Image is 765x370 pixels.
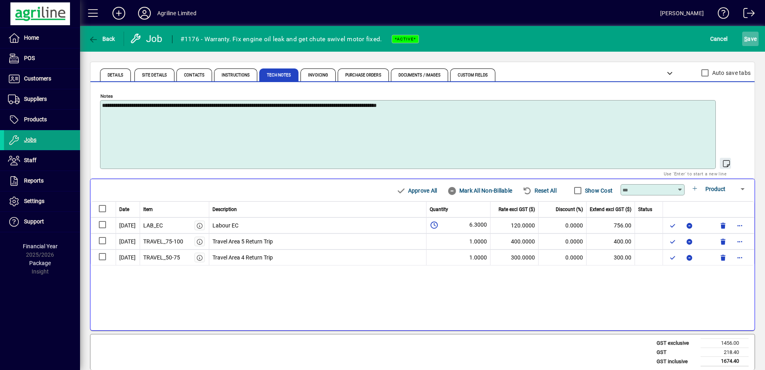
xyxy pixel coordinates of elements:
div: TRAVEL_50-75 [143,253,180,262]
label: Show Cost [583,187,613,195]
td: GST inclusive [653,357,701,366]
span: Suppliers [24,96,47,102]
span: Details [108,73,123,77]
span: S [744,36,747,42]
button: Cancel [708,32,730,46]
a: Staff [4,151,80,171]
td: [DATE] [116,249,140,265]
a: POS [4,48,80,68]
td: 300.00 [587,249,635,265]
span: Customers [24,75,51,82]
span: Extend excl GST ($) [590,206,631,213]
td: 218.40 [701,348,749,357]
span: Date [119,206,129,213]
button: Back [86,32,117,46]
span: Home [24,34,39,41]
button: Profile [132,6,157,20]
a: Products [4,110,80,130]
label: Auto save tabs [711,69,751,77]
button: Add [106,6,132,20]
span: Reports [24,177,44,184]
span: Instructions [222,73,250,77]
td: [DATE] [116,233,140,249]
td: 400.00 [587,233,635,249]
span: Description [212,206,237,213]
span: Package [29,260,51,266]
td: 0.0000 [539,217,587,233]
app-page-header-button: Back [80,32,124,46]
td: GST exclusive [653,339,701,348]
button: More options [733,251,746,264]
td: 0.0000 [539,233,587,249]
span: Contacts [184,73,204,77]
span: Tech Notes [267,73,291,77]
span: Site Details [142,73,167,77]
div: TRAVEL_75-100 [143,237,183,246]
td: Labour EC [209,217,427,233]
div: #1176 - Warranty. Fix engine oil leak and get chute swivel motor fixed. [180,33,382,46]
button: Mark All Non-Billable [444,183,515,198]
span: Staff [24,157,36,163]
td: 120.0000 [491,217,539,233]
span: Product [705,186,725,192]
td: 400.0000 [491,233,539,249]
div: Agriline Limited [157,7,196,20]
div: [PERSON_NAME] [660,7,704,20]
span: 1.0000 [469,237,487,246]
a: Settings [4,191,80,211]
td: 756.00 [587,217,635,233]
button: Save [742,32,759,46]
span: Settings [24,198,44,204]
span: Rate excl GST ($) [499,206,535,213]
span: Mark All Non-Billable [447,184,512,197]
span: Jobs [24,137,36,143]
td: 1456.00 [701,339,749,348]
a: Suppliers [4,89,80,109]
div: Job [130,32,164,45]
a: Logout [737,2,755,28]
button: Approve All [393,183,440,198]
mat-label: Notes [100,93,113,99]
span: 1.0000 [469,253,487,262]
a: Home [4,28,80,48]
td: 1674.40 [701,357,749,366]
span: Reset All [523,184,557,197]
button: Reset All [519,183,560,198]
span: Item [143,206,153,213]
span: Custom Fields [458,73,487,77]
span: Approve All [396,184,437,197]
span: Status [638,206,652,213]
span: Invoicing [308,73,328,77]
span: Support [24,218,44,225]
span: Purchase Orders [345,73,381,77]
span: Documents / Images [399,73,441,77]
span: Discount (%) [556,206,583,213]
td: [DATE] [116,217,140,233]
a: Customers [4,69,80,89]
span: POS [24,55,35,61]
a: Reports [4,171,80,191]
td: Travel Area 5 Return Trip [209,233,427,249]
mat-hint: Use 'Enter' to start a new line [664,169,727,178]
span: Products [24,116,47,123]
div: LAB_EC [143,221,163,230]
span: ave [744,32,757,45]
span: Back [88,36,115,42]
td: 0.0000 [539,249,587,265]
a: Support [4,212,80,232]
a: Knowledge Base [712,2,729,28]
button: More options [733,235,746,248]
td: GST [653,348,701,357]
td: Travel Area 4 Return Trip [209,249,427,265]
td: 300.0000 [491,249,539,265]
span: Cancel [710,32,728,45]
span: 6.3000 [469,221,487,230]
span: Financial Year [23,243,58,249]
span: Quantity [430,206,448,213]
button: More options [733,219,746,232]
